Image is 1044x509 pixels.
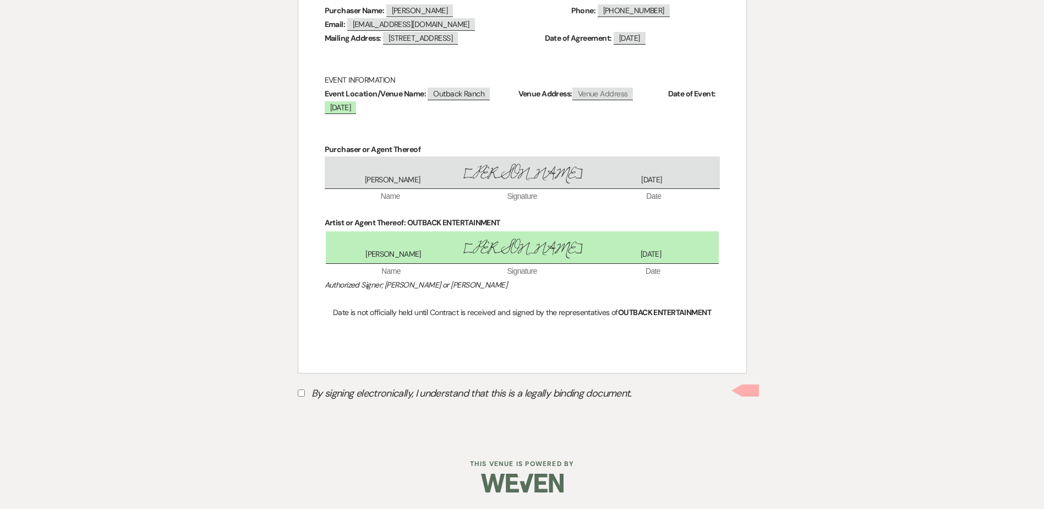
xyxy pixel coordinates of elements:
[347,18,475,31] span: [EMAIL_ADDRESS][DOMAIN_NAME]
[298,389,305,397] input: By signing electronically, I understand that this is a legally binding document.
[325,19,346,29] strong: Email:
[587,249,715,260] span: [DATE]
[545,33,612,43] strong: Date of Agreement:
[598,4,670,17] span: [PHONE_NUMBER]
[518,89,572,99] strong: Venue Address:
[456,191,588,202] span: Signature
[325,280,507,290] em: Authorized Signer; [PERSON_NAME] or [PERSON_NAME]
[587,175,716,186] span: [DATE]
[386,4,453,17] span: [PERSON_NAME]
[325,33,381,43] strong: Mailing Address:
[572,88,633,100] span: Venue Address
[618,307,711,317] strong: OUTBACK ENTERTAINMENT
[571,6,596,15] strong: Phone:
[326,266,457,277] span: Name
[457,266,588,277] span: Signature
[383,32,458,45] span: [STREET_ADDRESS]
[325,89,426,99] strong: Event Location/Venue Name:
[428,88,490,100] span: Outback Ranch
[329,249,458,260] span: [PERSON_NAME]
[588,266,719,277] span: Date
[325,75,395,85] span: EVENT INFORMATION
[325,191,456,202] span: Name
[614,32,646,45] span: [DATE]
[325,306,720,320] p: Date is not officially held until Contract is received and signed by the representatives of
[457,162,587,186] span: [PERSON_NAME]
[458,237,587,261] span: [PERSON_NAME]
[325,218,500,228] strong: Artist or Agent Thereof: OUTBACK ENTERTAINMENT
[668,89,716,99] strong: Date of Event:
[328,175,457,186] span: [PERSON_NAME]
[325,144,420,154] strong: Purchaser or Agent Thereof
[325,101,357,114] span: [DATE]
[325,6,385,15] strong: Purchaser Name:
[298,385,747,405] label: By signing electronically, I understand that this is a legally binding document.
[588,191,719,202] span: Date
[481,464,564,502] img: Weven Logo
